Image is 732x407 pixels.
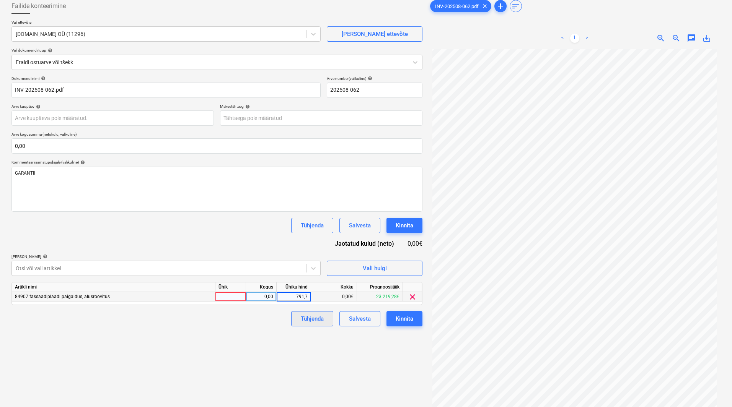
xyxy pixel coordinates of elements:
[366,76,372,81] span: help
[311,292,357,302] div: 0,00€
[386,311,422,326] button: Kinnita
[357,282,403,292] div: Prognoosijääk
[386,218,422,233] button: Kinnita
[15,294,110,299] span: 84907 fassaadiplaadi paigaldus, alusroovitus
[220,110,422,126] input: Tähtaega pole määratud
[357,292,403,302] div: 23 219,28€
[11,104,214,109] div: Arve kuupäev
[11,76,321,81] div: Dokumendi nimi
[34,104,41,109] span: help
[687,34,696,43] span: chat
[349,314,371,324] div: Salvesta
[342,29,408,39] div: [PERSON_NAME] ettevõte
[558,34,567,43] a: Previous page
[11,48,422,53] div: Vali dokumendi tüüp
[12,282,215,292] div: Artikli nimi
[311,282,357,292] div: Kokku
[702,34,711,43] span: save_alt
[511,2,520,11] span: sort
[11,160,422,165] div: Kommentaar raamatupidajale (valikuline)
[656,34,665,43] span: zoom_in
[11,83,321,98] input: Dokumendi nimi
[215,282,246,292] div: Ühik
[246,282,277,292] div: Kogus
[349,221,371,230] div: Salvesta
[249,292,273,302] div: 0,00
[406,239,422,248] div: 0,00€
[363,263,387,273] div: Vali hulgi
[480,2,489,11] span: clear
[430,3,483,9] span: INV-202508-062.pdf
[291,218,333,233] button: Tühjenda
[301,221,324,230] div: Tühjenda
[11,132,422,138] p: Arve kogusumma (netokulu, valikuline)
[79,160,85,165] span: help
[327,76,422,81] div: Arve number (valikuline)
[408,292,417,302] span: clear
[39,76,46,81] span: help
[323,239,406,248] div: Jaotatud kulud (neto)
[11,110,214,126] input: Arve kuupäeva pole määratud.
[291,311,333,326] button: Tühjenda
[277,282,311,292] div: Ühiku hind
[46,48,52,53] span: help
[11,138,422,154] input: Arve kogusumma (netokulu, valikuline)
[570,34,579,43] a: Page 1 is your current page
[11,20,321,26] p: Vali ettevõte
[327,261,422,276] button: Vali hulgi
[244,104,250,109] span: help
[301,314,324,324] div: Tühjenda
[496,2,505,11] span: add
[15,170,35,176] span: GARANTII
[220,104,422,109] div: Maksetähtaeg
[327,83,422,98] input: Arve number
[327,26,422,42] button: [PERSON_NAME] ettevõte
[339,311,380,326] button: Salvesta
[582,34,592,43] a: Next page
[396,221,413,230] div: Kinnita
[11,254,321,259] div: [PERSON_NAME]
[339,218,380,233] button: Salvesta
[11,2,66,11] span: Failide konteerimine
[672,34,681,43] span: zoom_out
[41,254,47,259] span: help
[396,314,413,324] div: Kinnita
